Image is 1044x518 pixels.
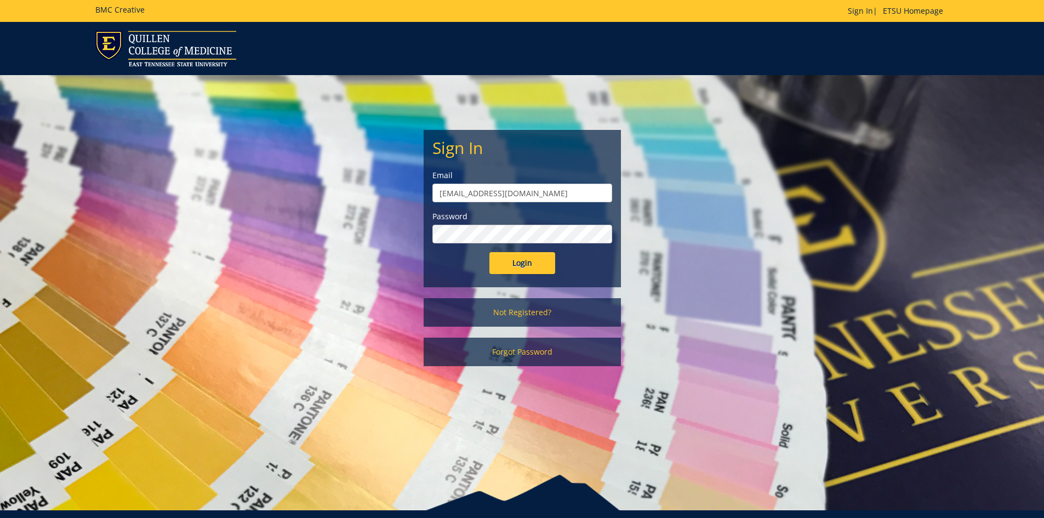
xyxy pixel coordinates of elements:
label: Password [432,211,612,222]
img: ETSU logo [95,31,236,66]
h5: BMC Creative [95,5,145,14]
h2: Sign In [432,139,612,157]
p: | [848,5,949,16]
a: ETSU Homepage [877,5,949,16]
a: Forgot Password [424,338,621,366]
a: Not Registered? [424,298,621,327]
label: Email [432,170,612,181]
input: Login [489,252,555,274]
a: Sign In [848,5,873,16]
